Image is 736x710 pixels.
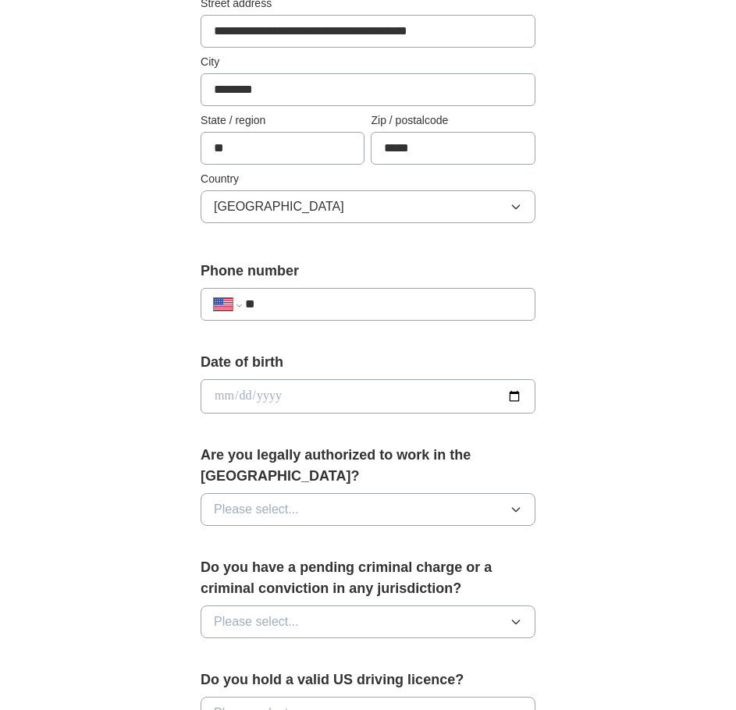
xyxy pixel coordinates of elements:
[201,352,535,373] label: Date of birth
[201,112,364,129] label: State / region
[371,112,535,129] label: Zip / postalcode
[201,493,535,526] button: Please select...
[201,54,535,70] label: City
[201,171,535,187] label: Country
[201,261,535,282] label: Phone number
[201,557,535,599] label: Do you have a pending criminal charge or a criminal conviction in any jurisdiction?
[214,197,344,216] span: [GEOGRAPHIC_DATA]
[214,612,299,631] span: Please select...
[201,445,535,487] label: Are you legally authorized to work in the [GEOGRAPHIC_DATA]?
[201,669,535,690] label: Do you hold a valid US driving licence?
[201,605,535,638] button: Please select...
[214,500,299,519] span: Please select...
[201,190,535,223] button: [GEOGRAPHIC_DATA]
